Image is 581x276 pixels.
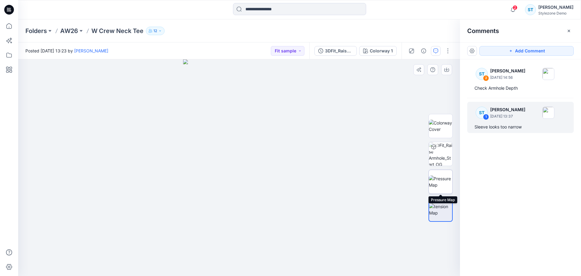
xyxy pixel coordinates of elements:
[479,46,574,56] button: Add Comment
[25,48,108,54] span: Posted [DATE] 13:23 by
[538,11,573,15] div: Stylezone Demo
[25,27,47,35] a: Folders
[476,68,488,80] div: ST
[467,27,499,35] h2: Comments
[429,175,452,188] img: Pressure Map
[74,48,108,53] a: [PERSON_NAME]
[483,75,489,81] div: 2
[370,48,393,54] div: Colorway 1
[474,85,566,92] div: Check Armhole Depth
[419,46,428,56] button: Details
[490,106,525,113] p: [PERSON_NAME]
[314,46,357,56] button: 3DFit_Raise Armhole_Start_OG
[476,107,488,119] div: ST
[538,4,573,11] div: [PERSON_NAME]
[429,142,452,166] img: 3DFit_Raise Armhole_Start_OG Colorway 1
[483,114,489,120] div: 1
[153,28,157,34] p: 12
[490,75,525,81] p: [DATE] 14:56
[60,27,78,35] a: AW26
[183,59,295,276] img: eyJhbGciOiJIUzI1NiIsImtpZCI6IjAiLCJzbHQiOiJzZXMiLCJ0eXAiOiJKV1QifQ.eyJkYXRhIjp7InR5cGUiOiJzdG9yYW...
[429,203,452,216] img: tension Map
[325,48,353,54] div: 3DFit_Raise Armhole_Start_OG
[474,123,566,131] div: Sleeve looks too narrow
[513,5,517,10] span: 2
[91,27,143,35] p: W Crew Neck Tee
[429,120,452,132] img: Colorway Cover
[146,27,165,35] button: 12
[490,113,525,119] p: [DATE] 13:37
[490,67,525,75] p: [PERSON_NAME]
[359,46,397,56] button: Colorway 1
[525,4,536,15] div: ST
